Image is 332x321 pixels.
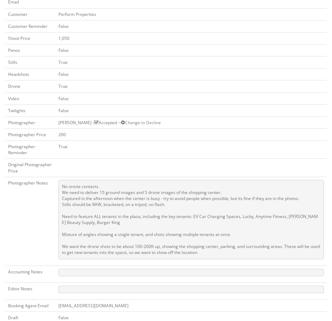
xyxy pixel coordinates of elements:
[5,299,56,311] td: Booking Agent Email
[56,116,327,128] td: [PERSON_NAME] - Accepted --
[56,128,327,140] td: 200
[58,180,324,259] pre: No onsite contacts. We need to deliver 15 ground images and 5 drone images of the shopping center...
[56,104,327,116] td: False
[5,104,56,116] td: Twilights
[5,68,56,80] td: Headshots
[121,120,161,126] a: Change to Decline
[5,20,56,32] td: Customer Reminder
[56,299,327,311] td: [EMAIL_ADDRESS][DOMAIN_NAME]
[56,8,327,20] td: Perform Properties
[56,44,327,56] td: False
[5,266,56,283] td: Accounting Notes
[5,80,56,92] td: Drone
[5,141,56,159] td: Photographer Reminder
[56,92,327,104] td: False
[5,283,56,299] td: Editor Notes
[5,56,56,68] td: Stills
[5,128,56,140] td: Photographer Price
[5,159,56,177] td: Original Photographer Price
[56,56,327,68] td: True
[56,20,327,32] td: False
[5,32,56,44] td: Shoot Price
[5,44,56,56] td: Panos
[56,32,327,44] td: 1,050
[56,80,327,92] td: True
[5,92,56,104] td: Video
[5,8,56,20] td: Customer
[5,177,56,266] td: Photographer Notes
[5,116,56,128] td: Photographer
[56,141,327,159] td: True
[56,68,327,80] td: False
